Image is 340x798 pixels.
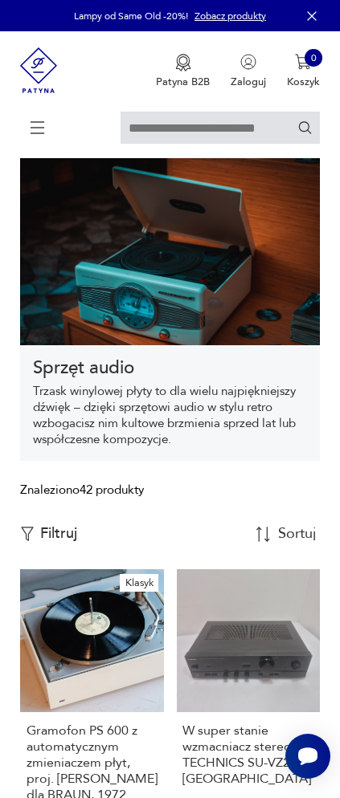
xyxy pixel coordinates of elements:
[240,54,256,70] img: Ikonka użytkownika
[182,723,314,787] h3: W super stanie wzmacniacz stereo TECHNICS SU-VZ220 - [GEOGRAPHIC_DATA]
[74,10,188,22] p: Lampy od Same Old -20%!
[256,527,271,542] img: Sort Icon
[175,54,191,71] img: Ikona medalu
[20,31,57,109] img: Patyna - sklep z meblami i dekoracjami vintage
[231,75,266,89] p: Zaloguj
[40,525,77,543] p: Filtruj
[20,525,76,543] button: Filtruj
[295,54,311,70] img: Ikona koszyka
[156,54,210,89] button: Patyna B2B
[287,54,320,89] button: 0Koszyk
[297,120,313,135] button: Szukaj
[33,384,306,448] p: Trzask winylowej płyty to dla wielu najpiękniejszy dźwięk – dzięki sprzętowi audio w stylu retro ...
[195,10,266,22] a: Zobacz produkty
[20,153,319,345] img: Sprzęt audio
[20,482,144,499] div: Znaleziono 42 produkty
[33,358,306,377] h1: Sprzęt audio
[285,734,330,779] iframe: Smartsupp widget button
[156,54,210,89] a: Ikona medaluPatyna B2B
[287,75,320,89] p: Koszyk
[20,527,35,541] img: Ikonka filtrowania
[305,49,322,67] div: 0
[278,527,318,541] div: Sortuj według daty dodania
[231,54,266,89] button: Zaloguj
[156,75,210,89] p: Patyna B2B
